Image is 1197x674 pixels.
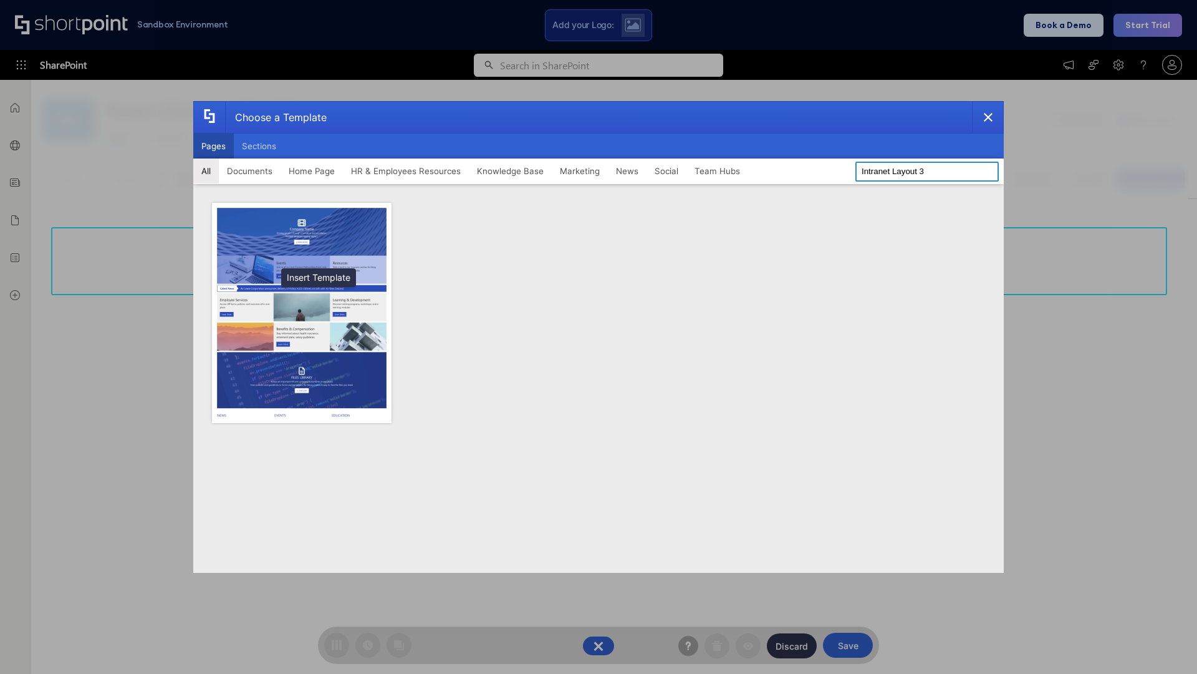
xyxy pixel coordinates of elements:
[193,159,219,183] button: All
[647,159,686,183] button: Social
[193,101,1004,573] div: template selector
[281,159,343,183] button: Home Page
[1135,614,1197,674] iframe: Chat Widget
[552,159,608,183] button: Marketing
[686,159,748,183] button: Team Hubs
[855,162,999,182] input: Search
[469,159,552,183] button: Knowledge Base
[608,159,647,183] button: News
[343,159,469,183] button: HR & Employees Resources
[234,134,284,159] button: Sections
[219,159,281,183] button: Documents
[225,102,327,133] div: Choose a Template
[193,134,234,159] button: Pages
